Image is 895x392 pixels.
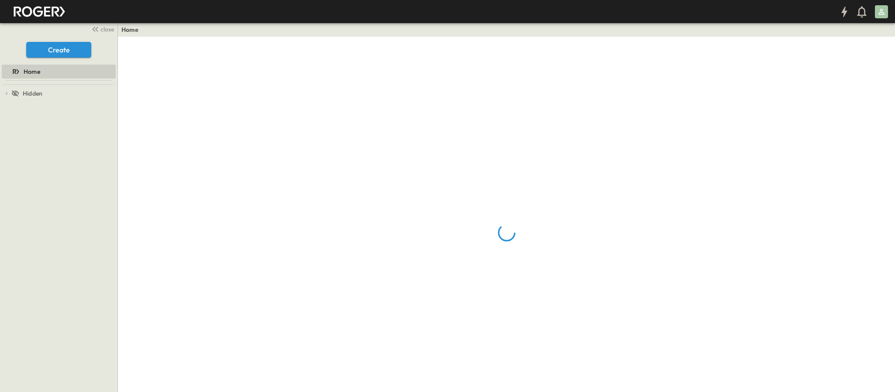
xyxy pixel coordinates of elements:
[121,25,144,34] nav: breadcrumbs
[23,89,42,98] span: Hidden
[26,42,91,58] button: Create
[88,23,116,35] button: close
[121,25,138,34] a: Home
[24,67,40,76] span: Home
[2,65,114,78] a: Home
[100,25,114,34] span: close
